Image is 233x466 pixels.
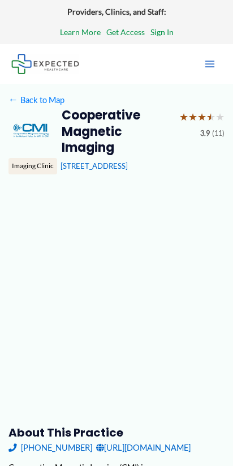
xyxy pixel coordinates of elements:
[8,92,64,108] a: ←Back to Map
[188,108,197,127] span: ★
[206,108,215,127] span: ★
[106,25,145,40] a: Get Access
[62,108,171,156] h2: Cooperative Magnetic Imaging
[8,158,57,174] div: Imaging Clinic
[96,440,191,455] a: [URL][DOMAIN_NAME]
[11,54,79,74] img: Expected Healthcare Logo - side, dark font, small
[8,440,92,455] a: [PHONE_NUMBER]
[197,108,206,127] span: ★
[61,161,128,170] a: [STREET_ADDRESS]
[212,127,225,140] span: (11)
[8,425,225,440] h3: About this practice
[215,108,225,127] span: ★
[179,108,188,127] span: ★
[8,95,19,105] span: ←
[200,127,210,140] span: 3.9
[67,7,166,16] strong: Providers, Clinics, and Staff:
[150,25,174,40] a: Sign In
[60,25,101,40] a: Learn More
[198,52,222,76] button: Main menu toggle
